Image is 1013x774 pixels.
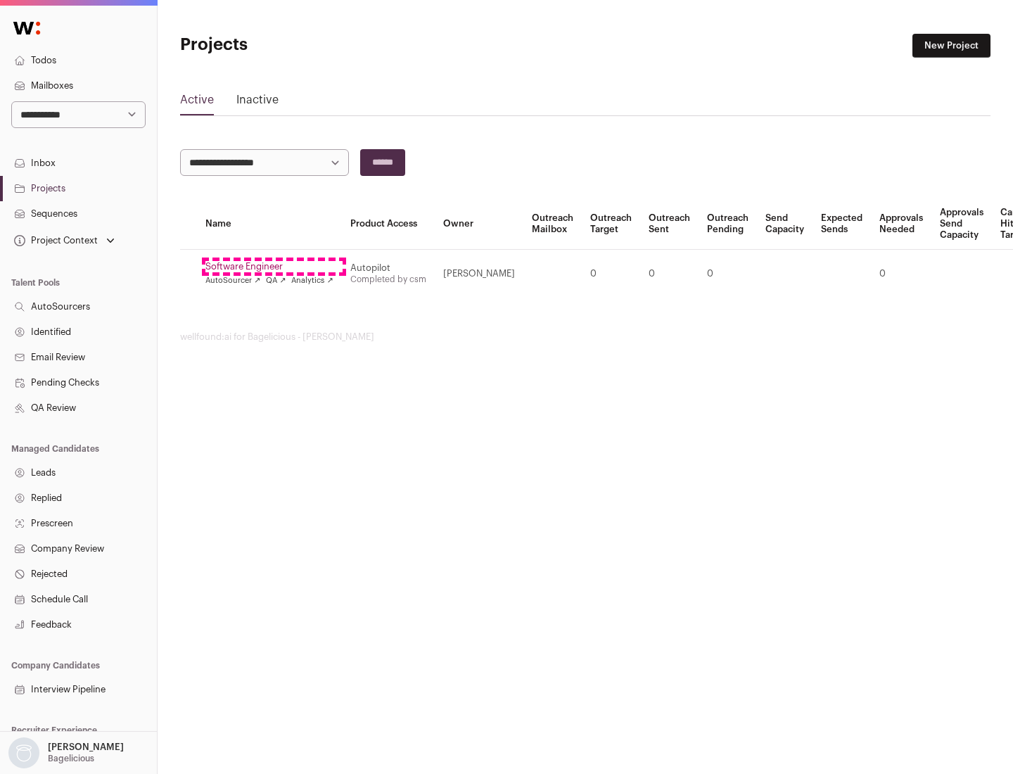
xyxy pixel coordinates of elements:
[180,34,450,56] h1: Projects
[48,742,124,753] p: [PERSON_NAME]
[350,262,426,274] div: Autopilot
[8,737,39,768] img: nopic.png
[180,91,214,114] a: Active
[205,275,260,286] a: AutoSourcer ↗
[205,261,333,272] a: Software Engineer
[640,198,699,250] th: Outreach Sent
[350,275,426,284] a: Completed by csm
[6,14,48,42] img: Wellfound
[11,235,98,246] div: Project Context
[912,34,990,58] a: New Project
[582,198,640,250] th: Outreach Target
[871,250,931,298] td: 0
[757,198,813,250] th: Send Capacity
[699,250,757,298] td: 0
[180,331,990,343] footer: wellfound:ai for Bagelicious - [PERSON_NAME]
[582,250,640,298] td: 0
[236,91,279,114] a: Inactive
[342,198,435,250] th: Product Access
[640,250,699,298] td: 0
[6,737,127,768] button: Open dropdown
[931,198,992,250] th: Approvals Send Capacity
[266,275,286,286] a: QA ↗
[48,753,94,764] p: Bagelicious
[435,198,523,250] th: Owner
[435,250,523,298] td: [PERSON_NAME]
[523,198,582,250] th: Outreach Mailbox
[291,275,333,286] a: Analytics ↗
[11,231,117,250] button: Open dropdown
[197,198,342,250] th: Name
[699,198,757,250] th: Outreach Pending
[813,198,871,250] th: Expected Sends
[871,198,931,250] th: Approvals Needed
